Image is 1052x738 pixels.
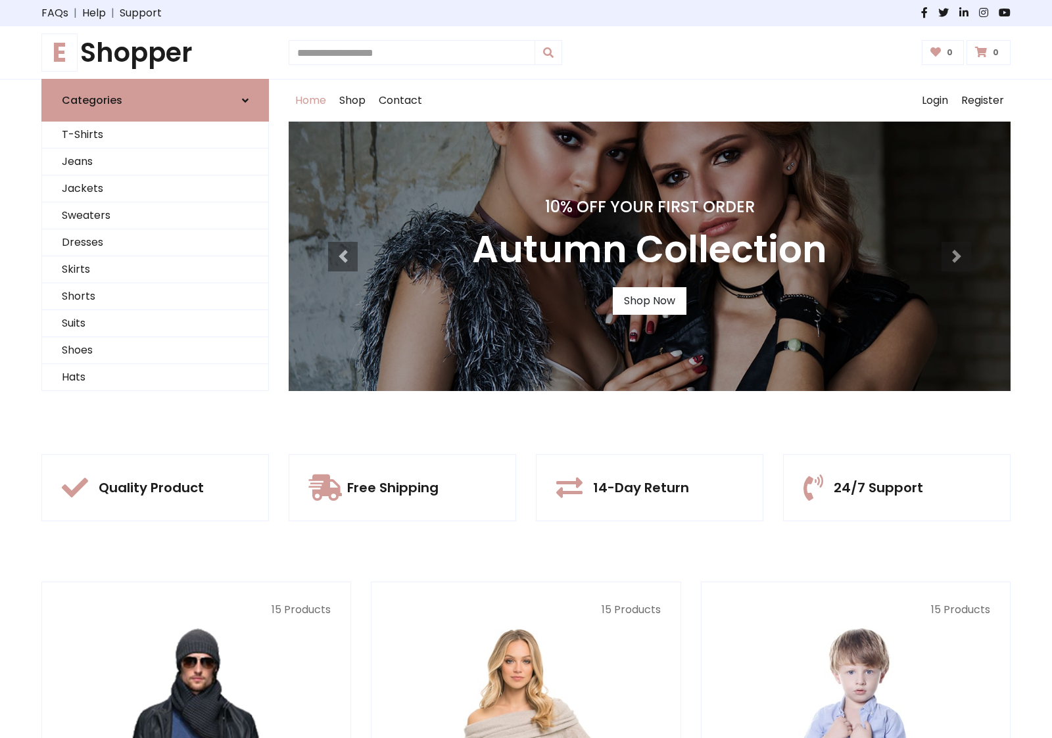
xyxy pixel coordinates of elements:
a: Suits [42,310,268,337]
p: 15 Products [721,602,990,618]
h4: 10% Off Your First Order [472,198,827,217]
p: 15 Products [391,602,660,618]
a: Categories [41,79,269,122]
a: Sweaters [42,202,268,229]
span: 0 [990,47,1002,58]
a: 0 [967,40,1011,65]
h5: 14-Day Return [593,480,689,496]
a: Jackets [42,175,268,202]
a: Login [915,80,955,122]
a: Help [82,5,106,21]
a: FAQs [41,5,68,21]
a: Home [289,80,333,122]
span: | [106,5,120,21]
a: Shop [333,80,372,122]
a: T-Shirts [42,122,268,149]
h6: Categories [62,94,122,106]
p: 15 Products [62,602,331,618]
h5: Free Shipping [347,480,439,496]
h3: Autumn Collection [472,227,827,271]
a: Skirts [42,256,268,283]
a: Shorts [42,283,268,310]
a: Support [120,5,162,21]
a: 0 [922,40,965,65]
a: Register [955,80,1011,122]
h1: Shopper [41,37,269,68]
h5: 24/7 Support [834,480,923,496]
a: Contact [372,80,429,122]
h5: Quality Product [99,480,204,496]
a: Shop Now [613,287,686,315]
a: EShopper [41,37,269,68]
a: Shoes [42,337,268,364]
span: 0 [944,47,956,58]
a: Jeans [42,149,268,175]
span: | [68,5,82,21]
span: E [41,34,78,72]
a: Hats [42,364,268,391]
a: Dresses [42,229,268,256]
